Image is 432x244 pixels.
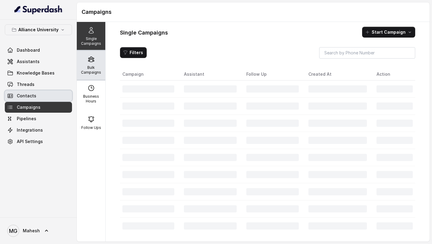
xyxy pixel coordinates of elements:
a: Integrations [5,125,72,136]
a: Campaigns [5,102,72,113]
text: MG [9,228,17,234]
th: Action [372,68,415,81]
h1: Campaigns [82,7,425,17]
th: Assistant [179,68,241,81]
span: Mahesh [23,228,40,234]
a: Contacts [5,90,72,101]
p: Alliance University [18,26,58,33]
a: API Settings [5,136,72,147]
button: Filters [120,47,147,58]
span: Assistants [17,59,40,65]
th: Created At [304,68,371,81]
p: Bulk Campaigns [79,65,103,75]
p: Business Hours [79,94,103,104]
p: Single Campaigns [79,36,103,46]
p: Follow Ups [81,125,101,130]
span: Contacts [17,93,36,99]
h1: Single Campaigns [120,28,168,38]
a: Mahesh [5,222,72,239]
input: Search by Phone Number [319,47,415,59]
span: Integrations [17,127,43,133]
th: Follow Up [241,68,304,81]
span: Pipelines [17,116,36,122]
span: Campaigns [17,104,40,110]
th: Campaign [120,68,179,81]
a: Threads [5,79,72,90]
a: Pipelines [5,113,72,124]
span: API Settings [17,139,43,145]
a: Assistants [5,56,72,67]
button: Start Campaign [362,27,415,38]
img: light.svg [14,5,63,14]
span: Knowledge Bases [17,70,55,76]
a: Knowledge Bases [5,68,72,78]
span: Threads [17,81,34,87]
button: Alliance University [5,24,72,35]
span: Dashboard [17,47,40,53]
a: Dashboard [5,45,72,56]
